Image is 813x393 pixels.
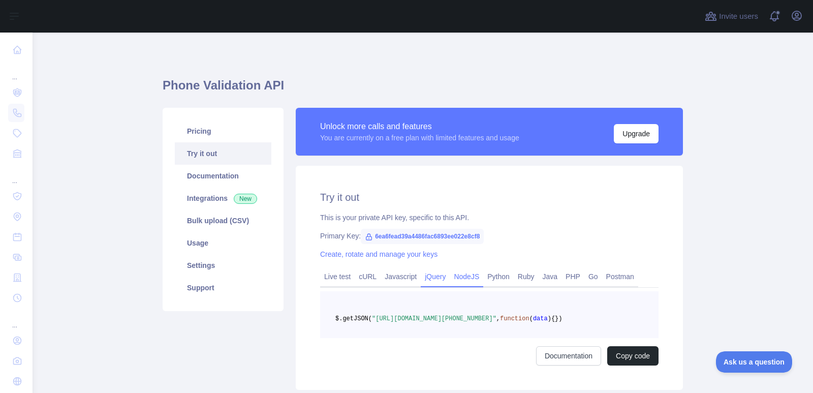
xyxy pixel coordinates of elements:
span: ( [529,315,533,322]
span: data [533,315,548,322]
span: New [234,194,257,204]
a: Create, rotate and manage your keys [320,250,437,258]
a: Try it out [175,142,271,165]
a: Settings [175,254,271,277]
a: Java [539,268,562,285]
span: "[URL][DOMAIN_NAME][PHONE_NUMBER]" [372,315,496,322]
a: NodeJS [450,268,483,285]
a: Python [483,268,514,285]
span: { [551,315,555,322]
div: Primary Key: [320,231,659,241]
a: PHP [561,268,584,285]
a: Support [175,277,271,299]
h1: Phone Validation API [163,77,683,102]
a: Javascript [381,268,421,285]
a: Usage [175,232,271,254]
div: Unlock more calls and features [320,120,519,133]
a: Documentation [536,346,601,366]
span: , [496,315,500,322]
a: Bulk upload (CSV) [175,209,271,232]
span: $.getJSON( [335,315,372,322]
span: }) [555,315,562,322]
a: Ruby [514,268,539,285]
span: function [500,315,529,322]
div: You are currently on a free plan with limited features and usage [320,133,519,143]
a: Documentation [175,165,271,187]
a: Postman [602,268,638,285]
button: Upgrade [614,124,659,143]
iframe: Toggle Customer Support [716,351,793,373]
h2: Try it out [320,190,659,204]
button: Copy code [607,346,659,366]
a: jQuery [421,268,450,285]
div: ... [8,309,24,329]
button: Invite users [703,8,760,24]
div: ... [8,165,24,185]
div: ... [8,61,24,81]
a: cURL [355,268,381,285]
a: Live test [320,268,355,285]
div: This is your private API key, specific to this API. [320,213,659,223]
span: 6ea6fead39a4486fac6893ee022e8cf8 [361,229,484,244]
span: ) [548,315,551,322]
span: Invite users [719,11,758,22]
a: Go [584,268,602,285]
a: Integrations New [175,187,271,209]
a: Pricing [175,120,271,142]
